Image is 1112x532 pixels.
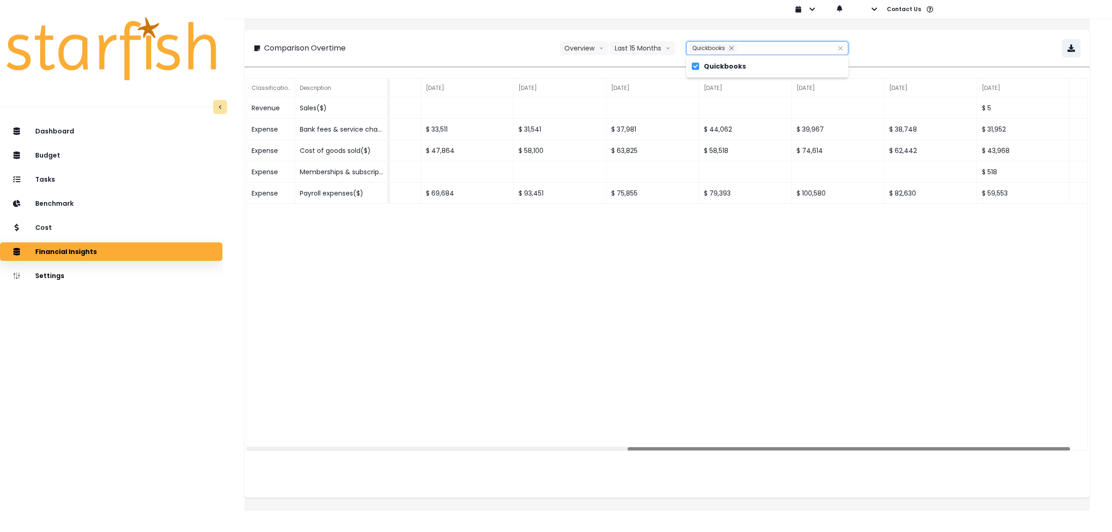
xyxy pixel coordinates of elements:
div: [DATE] [607,79,699,97]
div: [DATE] [977,79,1070,97]
span: Quickbooks [692,44,725,52]
div: Expense [247,140,295,161]
div: $ 93,451 [514,183,607,204]
p: Tasks [35,176,55,184]
svg: arrow down line [666,44,670,53]
p: Dashboard [35,127,74,135]
div: Expense [247,183,295,204]
div: $ 82,630 [885,183,977,204]
div: Expense [247,119,295,140]
div: Sales($) [295,97,388,119]
svg: close [729,45,734,51]
div: $ 69,684 [421,183,514,204]
div: Memberships & subscriptions($) [295,161,388,183]
div: $ 58,518 [699,140,792,161]
div: $ 38,748 [885,119,977,140]
div: Description [295,79,388,97]
div: [DATE] [421,79,514,97]
div: $ 43,968 [977,140,1070,161]
div: Revenue [247,97,295,119]
svg: close [838,45,843,51]
div: $ 5 [977,97,1070,119]
button: Clear [838,44,843,53]
div: Classification [247,79,295,97]
div: $ 63,825 [607,140,699,161]
div: $ 33,511 [421,119,514,140]
div: $ 100,580 [792,183,885,204]
p: Cost [35,224,52,232]
div: Cost of goods sold($) [295,140,388,161]
div: [DATE] [699,79,792,97]
div: $ 31,952 [977,119,1070,140]
div: $ 59,553 [977,183,1070,204]
div: $ 518 [977,161,1070,183]
div: $ 39,967 [792,119,885,140]
div: Quickbooks [689,44,737,53]
div: $ 44,062 [699,119,792,140]
div: Payroll expenses($) [295,183,388,204]
div: $ 58,100 [514,140,607,161]
button: Remove [727,44,737,53]
div: $ 37,981 [607,119,699,140]
p: Comparison Overtime [264,43,346,54]
button: Overviewarrow down line [560,41,608,55]
svg: arrow down line [599,44,604,53]
div: $ 74,614 [792,140,885,161]
div: [DATE] [514,79,607,97]
button: Last 15 Monthsarrow down line [610,41,675,55]
div: [DATE] [792,79,885,97]
div: Bank fees & service charges($) [295,119,388,140]
div: $ 47,864 [421,140,514,161]
div: $ 79,393 [699,183,792,204]
div: $ 62,442 [885,140,977,161]
div: $ 31,541 [514,119,607,140]
span: Quickbooks [704,62,746,71]
div: Expense [247,161,295,183]
div: $ 75,855 [607,183,699,204]
p: Budget [35,152,60,159]
div: [DATE] [885,79,977,97]
p: Benchmark [35,200,74,208]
